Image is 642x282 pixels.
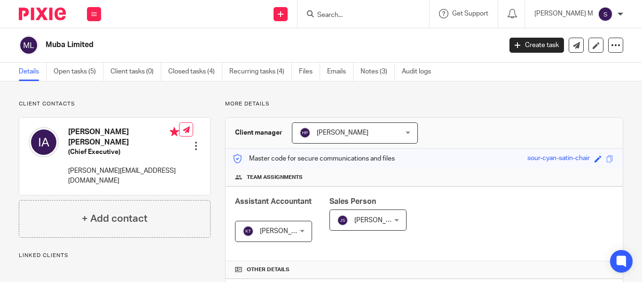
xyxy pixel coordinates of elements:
[233,154,395,163] p: Master code for secure communications and files
[225,100,623,108] p: More details
[29,127,59,157] img: svg%3E
[19,8,66,20] img: Pixie
[168,63,222,81] a: Closed tasks (4)
[337,215,348,226] img: svg%3E
[229,63,292,81] a: Recurring tasks (4)
[235,128,282,137] h3: Client manager
[260,228,312,234] span: [PERSON_NAME]
[235,198,312,205] span: Assistant Accountant
[19,252,211,259] p: Linked clients
[299,63,320,81] a: Files
[534,9,593,18] p: [PERSON_NAME] M
[509,38,564,53] a: Create task
[317,129,368,136] span: [PERSON_NAME]
[402,63,438,81] a: Audit logs
[170,127,179,137] i: Primary
[243,226,254,237] img: svg%3E
[68,147,179,157] h5: (Chief Executive)
[82,211,148,226] h4: + Add contact
[354,217,406,224] span: [PERSON_NAME]
[247,174,303,181] span: Team assignments
[329,198,376,205] span: Sales Person
[46,40,406,50] h2: Muba Limited
[299,127,311,138] img: svg%3E
[527,153,590,164] div: sour-cyan-satin-chair
[19,100,211,108] p: Client contacts
[360,63,395,81] a: Notes (3)
[19,63,47,81] a: Details
[110,63,161,81] a: Client tasks (0)
[598,7,613,22] img: svg%3E
[247,266,290,274] span: Other details
[316,11,401,20] input: Search
[452,10,488,17] span: Get Support
[54,63,103,81] a: Open tasks (5)
[327,63,353,81] a: Emails
[68,166,179,185] p: [PERSON_NAME][EMAIL_ADDRESS][DOMAIN_NAME]
[19,35,39,55] img: svg%3E
[68,127,179,147] h4: [PERSON_NAME] [PERSON_NAME]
